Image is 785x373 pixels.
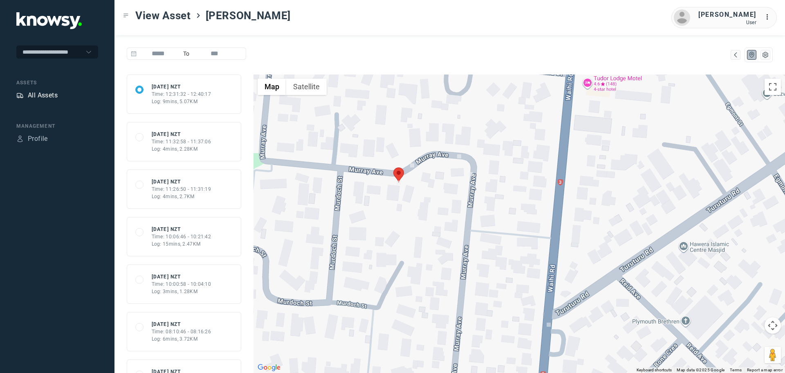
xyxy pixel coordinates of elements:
[748,51,756,59] div: Map
[152,178,211,185] div: [DATE] NZT
[765,12,774,22] div: :
[16,122,98,130] div: Management
[180,47,193,60] span: To
[16,135,24,142] div: Profile
[256,362,283,373] a: Open this area in Google Maps (opens a new window)
[637,367,672,373] button: Keyboard shortcuts
[152,90,211,98] div: Time: 12:31:32 - 12:40:17
[286,79,327,95] button: Show satellite imagery
[16,12,82,29] img: Application Logo
[256,362,283,373] img: Google
[152,273,211,280] div: [DATE] NZT
[152,83,211,90] div: [DATE] NZT
[258,79,286,95] button: Show street map
[762,51,769,59] div: List
[698,20,756,25] div: User
[16,90,58,100] a: AssetsAll Assets
[765,12,774,23] div: :
[135,8,191,23] span: View Asset
[765,347,781,363] button: Drag Pegman onto the map to open Street View
[28,134,48,144] div: Profile
[152,145,211,153] div: Log: 4mins, 2.28KM
[152,138,211,145] div: Time: 11:32:58 - 11:37:06
[698,10,756,20] div: [PERSON_NAME]
[195,12,202,19] div: >
[152,226,211,233] div: [DATE] NZT
[206,8,291,23] span: [PERSON_NAME]
[152,185,211,193] div: Time: 11:26:50 - 11:31:19
[152,335,211,343] div: Log: 6mins, 3.72KM
[16,92,24,99] div: Assets
[152,233,211,240] div: Time: 10:06:46 - 10:21:42
[152,131,211,138] div: [DATE] NZT
[152,321,211,328] div: [DATE] NZT
[747,368,783,372] a: Report a map error
[152,288,211,295] div: Log: 3mins, 1.28KM
[765,317,781,334] button: Map camera controls
[765,79,781,95] button: Toggle fullscreen view
[674,9,690,26] img: avatar.png
[28,90,58,100] div: All Assets
[16,79,98,86] div: Assets
[152,240,211,248] div: Log: 15mins, 2.47KM
[16,134,48,144] a: ProfileProfile
[152,328,211,335] div: Time: 08:10:46 - 08:16:26
[677,368,724,372] span: Map data ©2025 Google
[152,98,211,105] div: Log: 9mins, 5.07KM
[732,51,739,59] div: Map
[765,14,773,20] tspan: ...
[152,193,211,200] div: Log: 4mins, 2.7KM
[152,280,211,288] div: Time: 10:00:58 - 10:04:10
[730,368,742,372] a: Terms (opens in new tab)
[123,13,129,18] div: Toggle Menu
